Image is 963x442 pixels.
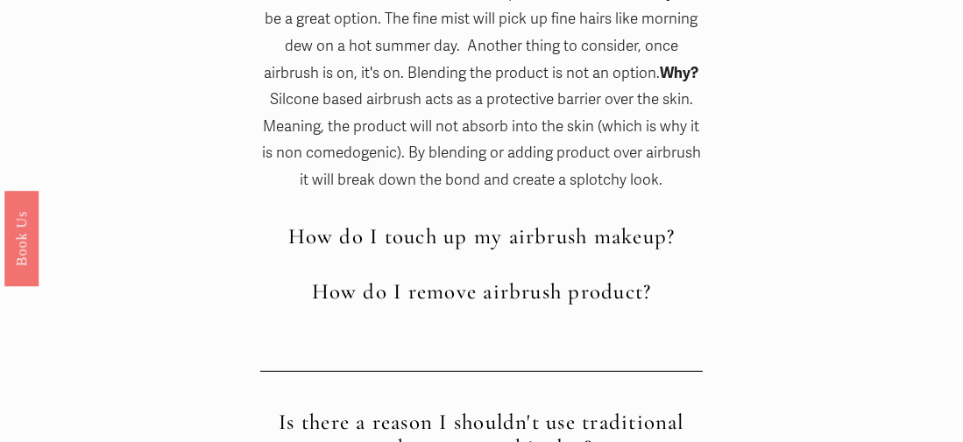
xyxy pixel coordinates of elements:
h2: How do I touch up my airbrush makeup? [260,224,703,249]
a: Book Us [4,190,39,285]
h2: How do I remove airbrush product? [260,279,703,305]
strong: Why? [660,64,698,82]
